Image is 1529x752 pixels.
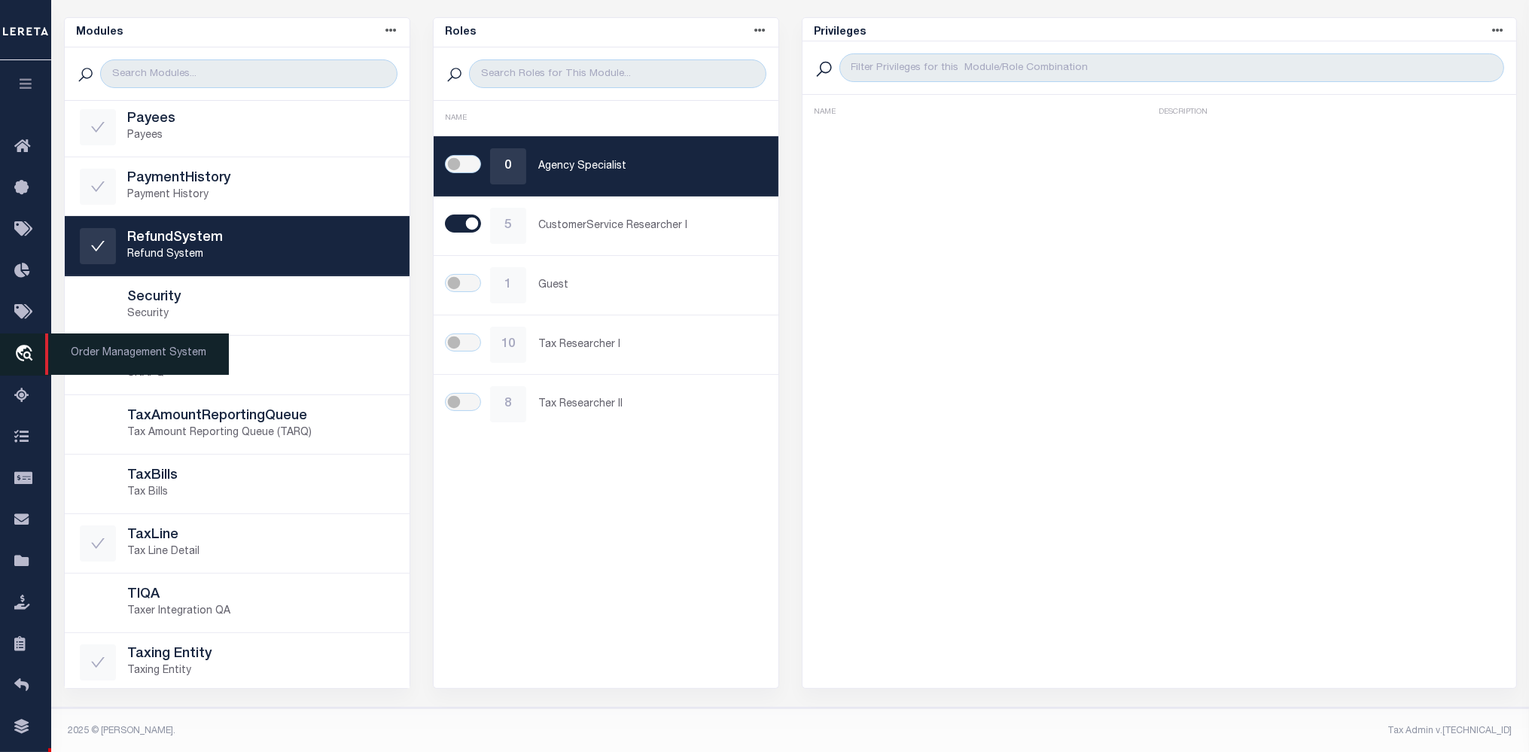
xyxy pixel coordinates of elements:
a: 0Agency Specialist [434,137,778,196]
a: TaxBillsTax Bills [65,455,410,513]
h5: SNAPQ [128,349,394,366]
a: 1Guest [434,256,778,315]
a: SecuritySecurity [65,276,410,335]
p: Payees [128,128,394,144]
p: Tax Bills [128,485,394,501]
p: Tax Researcher II [538,397,763,413]
h5: TIQA [128,587,394,604]
p: Guest [538,278,763,294]
h5: Privileges [815,26,867,39]
a: RefundSystemRefund System [65,217,410,276]
p: Refund System [128,247,394,263]
a: SNAPQSNAPQ [65,336,410,394]
input: Search Modules... [100,59,397,88]
div: Tax Admin v.[TECHNICAL_ID] [802,724,1512,738]
a: PaymentHistoryPayment History [65,157,410,216]
a: TIQATaxer Integration QA [65,574,410,632]
p: Security [128,306,394,322]
p: Tax Researcher I [538,337,763,353]
input: Filter Privileges for this Module/Role Combination [839,53,1504,82]
h5: PaymentHistory [128,171,394,187]
h5: Roles [446,26,477,39]
a: Taxing EntityTaxing Entity [65,633,410,692]
div: 10 [490,327,526,363]
div: 1 [490,267,526,303]
h5: RefundSystem [128,230,394,247]
a: TaxLineTax Line Detail [65,514,410,573]
p: Taxer Integration QA [128,604,394,620]
span: Order Management System [45,333,229,375]
p: Agency Specialist [538,159,763,175]
div: 2025 © [PERSON_NAME]. [57,724,790,738]
a: 8Tax Researcher II [434,375,778,434]
p: CustomerService Researcher I [538,218,763,234]
input: Search Roles for This Module... [469,59,766,88]
a: TaxAmountReportingQueueTax Amount Reporting Queue (TARQ) [65,395,410,454]
p: Taxing Entity [128,663,394,679]
h5: Security [128,290,394,306]
div: 0 [490,148,526,184]
a: 5CustomerService Researcher I [434,196,778,255]
p: Payment History [128,187,394,203]
a: 10Tax Researcher I [434,315,778,374]
div: 8 [490,386,526,422]
div: 5 [490,208,526,244]
p: SNAPQ [128,366,394,382]
a: PayeesPayees [65,98,410,157]
h5: Taxing Entity [128,647,394,663]
i: travel_explore [14,345,38,364]
h5: Modules [77,26,123,39]
p: Tax Line Detail [128,544,394,560]
h5: TaxAmountReportingQueue [128,409,394,425]
div: NAME [815,107,1159,118]
div: NAME [446,113,766,124]
h5: TaxBills [128,468,394,485]
h5: TaxLine [128,528,394,544]
p: Tax Amount Reporting Queue (TARQ) [128,425,394,441]
div: DESCRIPTION [1159,107,1504,118]
h5: Payees [128,111,394,128]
